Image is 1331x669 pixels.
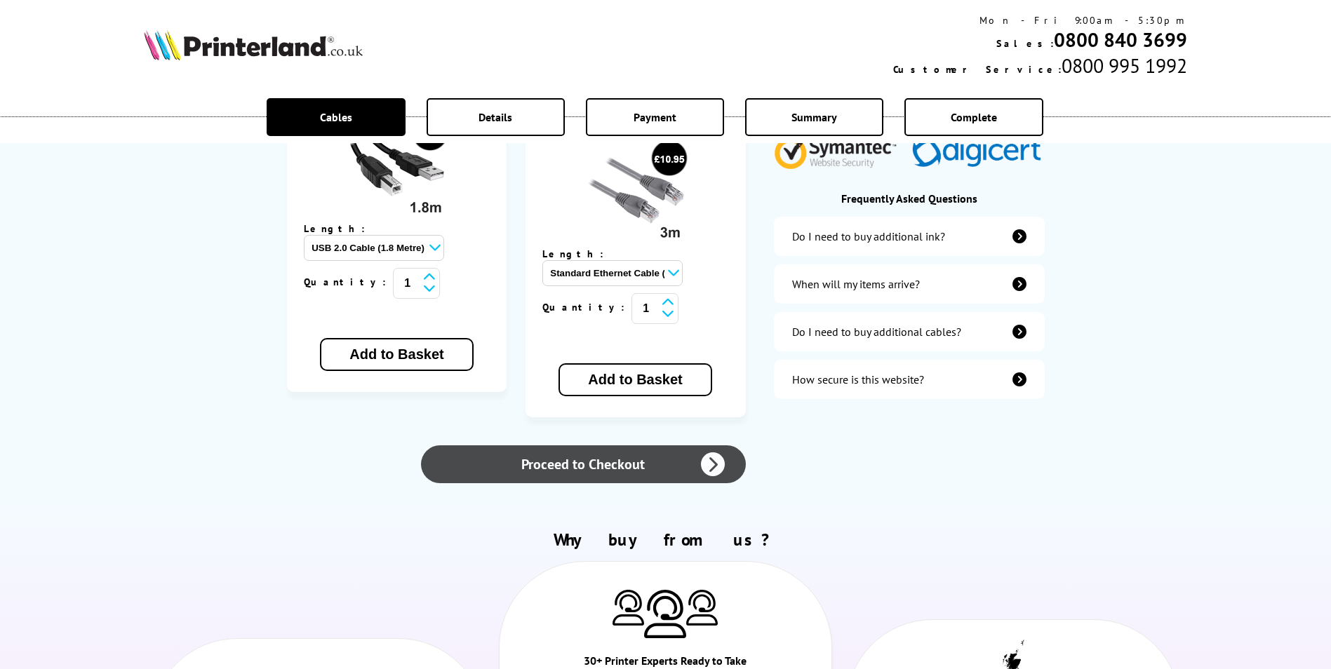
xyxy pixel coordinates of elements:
a: additional-ink [774,217,1045,256]
img: Symantec Website Security [774,129,907,169]
span: 0800 995 1992 [1062,53,1187,79]
a: secure-website [774,360,1045,399]
a: items-arrive [774,264,1045,304]
div: Frequently Asked Questions [774,191,1045,205]
span: Quantity: [542,301,631,313]
span: Length: [542,248,617,260]
div: When will my items arrive? [792,277,920,291]
img: Printer Experts [613,590,644,626]
img: Ethernet cable [583,140,688,245]
img: Digicert [912,137,1045,169]
span: Complete [951,110,997,124]
a: Proceed to Checkout [421,445,745,483]
a: 0800 840 3699 [1054,27,1187,53]
div: Do I need to buy additional cables? [792,325,961,339]
h2: Why buy from us? [144,529,1186,550]
button: Add to Basket [320,338,473,371]
span: Details [479,110,512,124]
img: Printer Experts [686,590,718,626]
div: Mon - Fri 9:00am - 5:30pm [893,14,1187,27]
div: Do I need to buy additional ink? [792,229,945,243]
span: Customer Service: [893,63,1062,76]
img: Printerland Logo [144,29,363,60]
a: additional-cables [774,312,1045,351]
span: Sales: [996,37,1054,50]
img: Printer Experts [644,590,686,638]
span: Quantity: [304,276,393,288]
span: Cables [320,110,352,124]
img: usb cable [344,114,449,219]
div: How secure is this website? [792,372,924,386]
span: Length: [304,222,379,235]
span: Payment [634,110,676,124]
button: Add to Basket [559,363,711,396]
span: Summary [791,110,837,124]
